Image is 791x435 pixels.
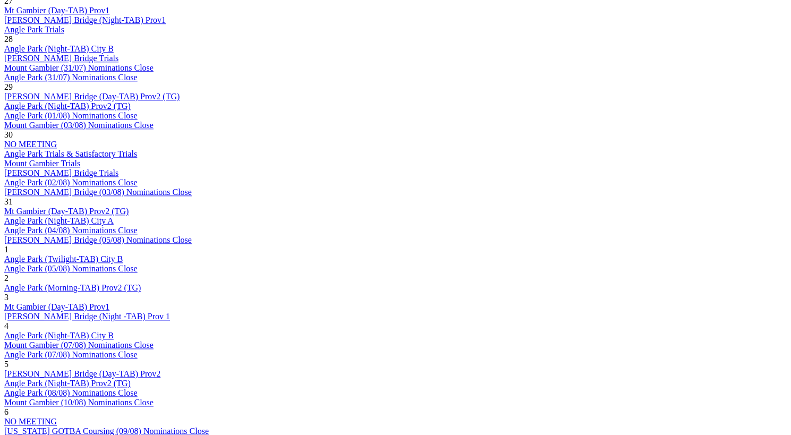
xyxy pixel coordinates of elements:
[4,111,138,120] a: Angle Park (01/08) Nominations Close
[4,92,180,101] a: [PERSON_NAME] Bridge (Day-TAB) Prov2 (TG)
[4,15,166,24] a: [PERSON_NAME] Bridge (Night-TAB) Prov1
[4,302,109,311] a: Mt Gambier (Day-TAB) Prov1
[4,350,138,359] a: Angle Park (07/08) Nominations Close
[4,331,114,340] a: Angle Park (Night-TAB) City B
[4,417,57,426] a: NO MEETING
[4,54,118,63] a: [PERSON_NAME] Bridge Trials
[4,235,192,244] a: [PERSON_NAME] Bridge (05/08) Nominations Close
[4,216,114,225] a: Angle Park (Night-TAB) City A
[4,101,131,110] a: Angle Park (Night-TAB) Prov2 (TG)
[4,254,123,263] a: Angle Park (Twilight-TAB) City B
[4,312,170,321] a: [PERSON_NAME] Bridge (Night -TAB) Prov 1
[4,407,8,416] span: 6
[4,187,192,197] a: [PERSON_NAME] Bridge (03/08) Nominations Close
[4,44,114,53] a: Angle Park (Night-TAB) City B
[4,140,57,149] a: NO MEETING
[4,274,8,283] span: 2
[4,63,154,72] a: Mount Gambier (31/07) Nominations Close
[4,149,137,158] a: Angle Park Trials & Satisfactory Trials
[4,6,109,15] a: Mt Gambier (Day-TAB) Prov1
[4,283,141,292] a: Angle Park (Morning-TAB) Prov2 (TG)
[4,379,131,388] a: Angle Park (Night-TAB) Prov2 (TG)
[4,168,118,177] a: [PERSON_NAME] Bridge Trials
[4,82,13,91] span: 29
[4,226,138,235] a: Angle Park (04/08) Nominations Close
[4,207,129,216] a: Mt Gambier (Day-TAB) Prov2 (TG)
[4,388,138,397] a: Angle Park (08/08) Nominations Close
[4,130,13,139] span: 30
[4,159,80,168] a: Mount Gambier Trials
[4,398,154,407] a: Mount Gambier (10/08) Nominations Close
[4,197,13,206] span: 31
[4,264,138,273] a: Angle Park (05/08) Nominations Close
[4,321,8,330] span: 4
[4,245,8,254] span: 1
[4,121,154,130] a: Mount Gambier (03/08) Nominations Close
[4,340,154,349] a: Mount Gambier (07/08) Nominations Close
[4,73,138,82] a: Angle Park (31/07) Nominations Close
[4,293,8,302] span: 3
[4,360,8,369] span: 5
[4,35,13,44] span: 28
[4,178,138,187] a: Angle Park (02/08) Nominations Close
[4,369,160,378] a: [PERSON_NAME] Bridge (Day-TAB) Prov2
[4,25,64,34] a: Angle Park Trials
